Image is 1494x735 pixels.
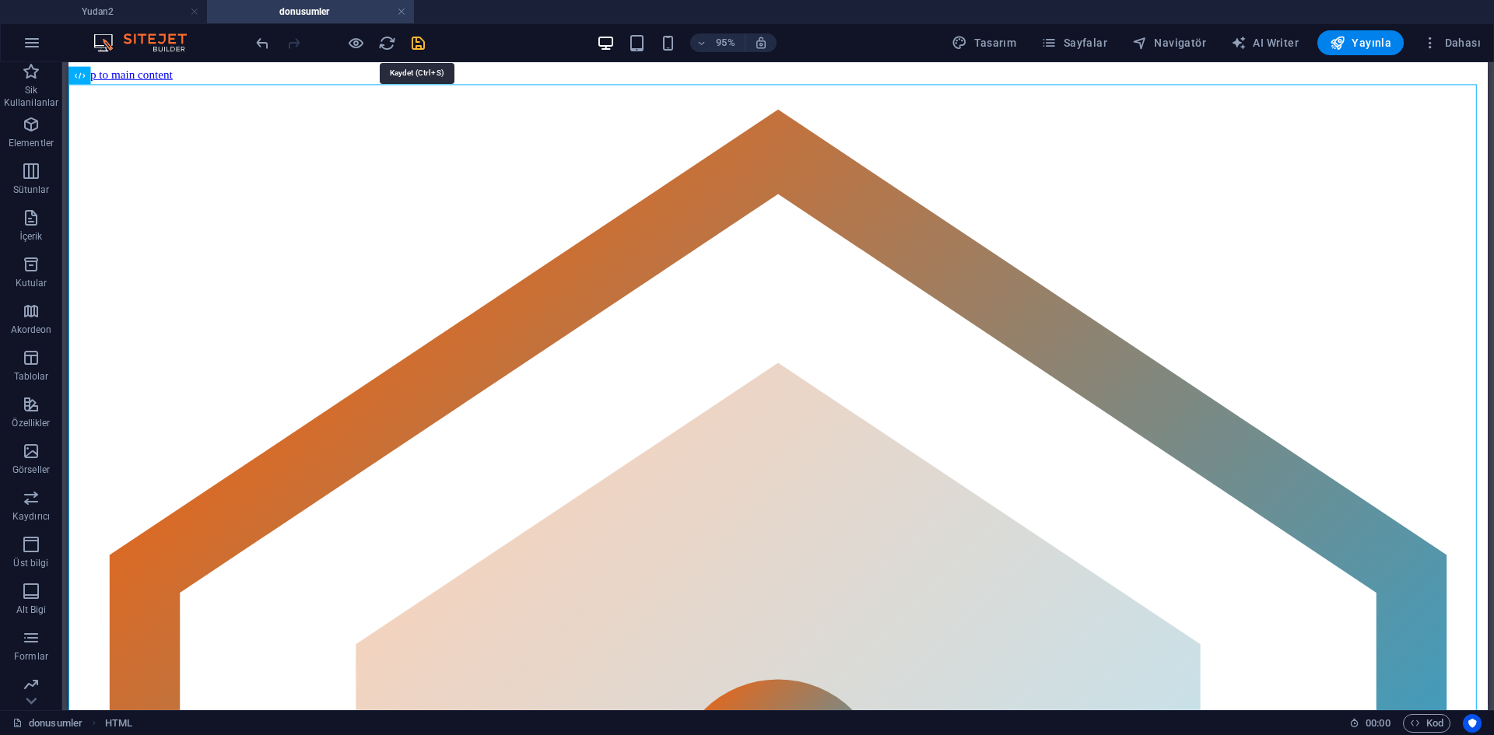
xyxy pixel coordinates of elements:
[1349,714,1391,733] h6: Oturum süresi
[19,230,42,243] p: İçerik
[1377,717,1379,729] span: :
[945,30,1022,55] div: Tasarım (Ctrl+Alt+Y)
[1403,714,1450,733] button: Kod
[16,604,47,616] p: Alt Bigi
[13,184,50,196] p: Sütunlar
[1041,35,1107,51] span: Sayfalar
[1366,714,1390,733] span: 00 00
[105,714,132,733] nav: breadcrumb
[1126,30,1212,55] button: Navigatör
[11,324,52,336] p: Akordeon
[714,33,738,52] h6: 95%
[1330,35,1391,51] span: Yayınla
[1416,30,1487,55] button: Dahası
[1463,714,1482,733] button: Usercentrics
[12,464,50,476] p: Görseller
[9,137,54,149] p: Elementler
[207,3,414,20] h4: donusumler
[1317,30,1404,55] button: Yayınla
[409,33,427,52] button: save
[1410,714,1443,733] span: Kod
[690,33,745,52] button: 95%
[16,277,47,289] p: Kutular
[1422,35,1481,51] span: Dahası
[14,650,48,663] p: Formlar
[13,557,48,569] p: Üst bilgi
[6,6,110,19] a: Skip to main content
[12,417,50,429] p: Özellikler
[945,30,1022,55] button: Tasarım
[1035,30,1113,55] button: Sayfalar
[12,510,50,523] p: Kaydırıcı
[14,370,49,383] p: Tablolar
[254,34,272,52] i: Geri al: HTML'yi değiştir (Ctrl+Z)
[1231,35,1299,51] span: AI Writer
[754,36,768,50] i: Yeniden boyutlandırmada yakınlaştırma düzeyini seçilen cihaza uyacak şekilde otomatik olarak ayarla.
[377,33,396,52] button: reload
[105,714,132,733] span: Seçmek için tıkla. Düzenlemek için çift tıkla
[952,35,1016,51] span: Tasarım
[89,33,206,52] img: Editor Logo
[1132,35,1206,51] span: Navigatör
[253,33,272,52] button: undo
[1225,30,1305,55] button: AI Writer
[12,714,82,733] a: Seçimi iptal etmek için tıkla. Sayfaları açmak için çift tıkla
[378,34,396,52] i: Sayfayı yeniden yükleyin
